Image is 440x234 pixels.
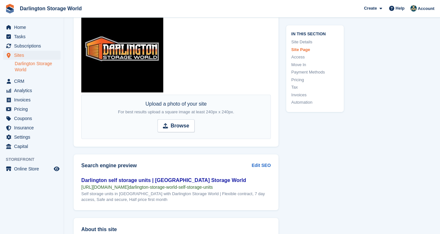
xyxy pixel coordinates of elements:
[81,191,271,203] div: Self storage units in [GEOGRAPHIC_DATA] with Darlington Storage World | Flexible contract, 7 day ...
[3,164,60,173] a: menu
[291,76,339,83] a: Pricing
[14,142,52,151] span: Capital
[14,77,52,86] span: CRM
[291,69,339,75] a: Payment Methods
[3,41,60,50] a: menu
[14,41,52,50] span: Subscriptions
[418,5,434,12] span: Account
[3,86,60,95] a: menu
[14,133,52,142] span: Settings
[291,61,339,68] a: Move In
[14,123,52,132] span: Insurance
[291,46,339,53] a: Site Page
[14,32,52,41] span: Tasks
[17,3,84,14] a: Darlington Storage World
[14,95,52,104] span: Invoices
[3,123,60,132] a: menu
[171,122,189,130] strong: Browse
[5,4,15,13] img: stora-icon-8386f47178a22dfd0bd8f6a31ec36ba5ce8667c1dd55bd0f319d3a0aa187defe.svg
[291,39,339,45] a: Site Details
[81,185,129,190] span: [URL][DOMAIN_NAME]
[3,142,60,151] a: menu
[81,10,163,92] img: Logo.jpg
[81,177,271,184] div: Darlington self storage units | [GEOGRAPHIC_DATA] Storage World
[14,86,52,95] span: Analytics
[118,109,234,114] span: For best results upload a square image at least 240px x 240px.
[291,54,339,60] a: Access
[53,165,60,173] a: Preview store
[3,23,60,32] a: menu
[3,95,60,104] a: menu
[3,114,60,123] a: menu
[14,105,52,114] span: Pricing
[14,23,52,32] span: Home
[6,156,64,163] span: Storefront
[291,30,339,36] span: In this section
[3,32,60,41] a: menu
[364,5,377,12] span: Create
[15,61,60,73] a: Darlington Storage World
[291,91,339,98] a: Invoices
[81,226,271,233] label: About this site
[81,163,252,169] h2: Search engine preview
[14,114,52,123] span: Coupons
[14,164,52,173] span: Online Store
[3,133,60,142] a: menu
[14,51,52,60] span: Sites
[396,5,404,12] span: Help
[118,100,234,116] div: Upload a photo of your site
[291,84,339,91] a: Tax
[3,77,60,86] a: menu
[410,5,417,12] img: Jake Doyle
[129,185,213,190] span: darlington-storage-world-self-storage-units
[3,51,60,60] a: menu
[252,162,271,169] a: Edit SEO
[3,105,60,114] a: menu
[291,99,339,106] a: Automation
